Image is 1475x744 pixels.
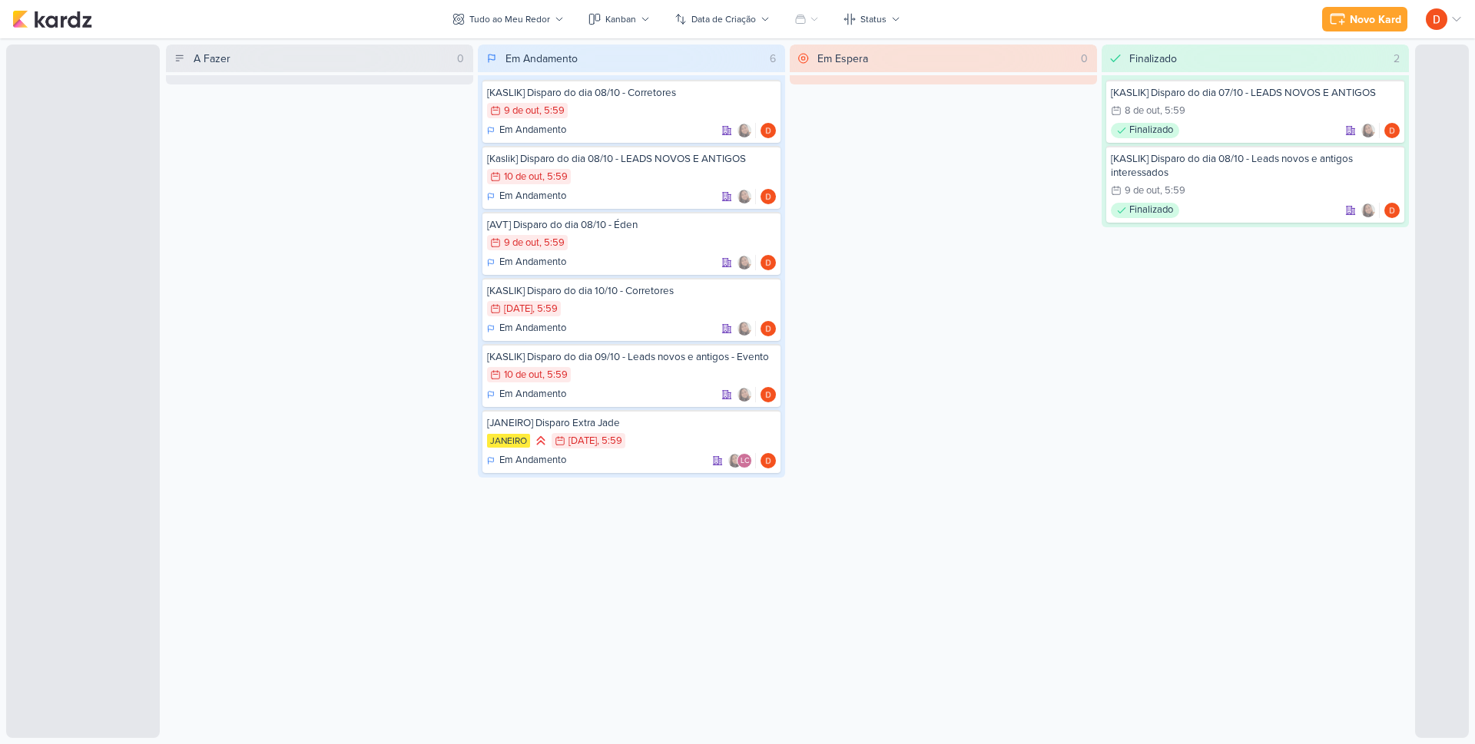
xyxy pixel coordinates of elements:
[532,304,558,314] div: , 5:59
[539,238,565,248] div: , 5:59
[499,255,566,270] p: Em Andamento
[487,453,566,468] div: Em Andamento
[1111,203,1179,218] div: Finalizado
[741,458,749,465] p: LC
[451,51,470,67] div: 0
[1322,7,1407,31] button: Novo Kard
[504,238,539,248] div: 9 de out
[1384,203,1400,218] img: Diego Lima | TAGAWA
[764,51,782,67] div: 6
[487,434,530,448] div: JANEIRO
[761,387,776,402] img: Diego Lima | TAGAWA
[1075,51,1094,67] div: 0
[761,255,776,270] div: Responsável: Diego Lima | TAGAWA
[761,123,776,138] div: Responsável: Diego Lima | TAGAWA
[1384,203,1400,218] div: Responsável: Diego Lima | TAGAWA
[761,123,776,138] img: Diego Lima | TAGAWA
[728,453,756,468] div: Colaboradores: Sharlene Khoury, Laís Costa
[1350,12,1401,28] div: Novo Kard
[737,255,752,270] img: Sharlene Khoury
[761,453,776,468] div: Responsável: Diego Lima | TAGAWA
[737,123,752,138] img: Sharlene Khoury
[597,436,622,446] div: , 5:59
[499,189,566,204] p: Em Andamento
[542,172,568,182] div: , 5:59
[1384,123,1400,138] img: Diego Lima | TAGAWA
[761,453,776,468] img: Diego Lima | TAGAWA
[1111,86,1400,100] div: [KASLIK] Disparo do dia 07/10 - LEADS NOVOS E ANTIGOS
[1387,51,1406,67] div: 2
[505,51,578,67] div: Em Andamento
[761,189,776,204] div: Responsável: Diego Lima | TAGAWA
[737,123,756,138] div: Colaboradores: Sharlene Khoury
[568,436,597,446] div: [DATE]
[487,321,566,336] div: Em Andamento
[533,433,549,448] div: Prioridade Alta
[737,255,756,270] div: Colaboradores: Sharlene Khoury
[1426,8,1447,30] img: Diego Lima | TAGAWA
[1125,106,1160,116] div: 8 de out
[487,152,776,166] div: [Kaslik] Disparo do dia 08/10 - LEADS NOVOS E ANTIGOS
[487,387,566,402] div: Em Andamento
[737,321,756,336] div: Colaboradores: Sharlene Khoury
[761,321,776,336] div: Responsável: Diego Lima | TAGAWA
[1129,51,1177,67] div: Finalizado
[487,255,566,270] div: Em Andamento
[1384,123,1400,138] div: Responsável: Diego Lima | TAGAWA
[737,189,752,204] img: Sharlene Khoury
[499,387,566,402] p: Em Andamento
[1361,203,1380,218] div: Colaboradores: Sharlene Khoury
[761,255,776,270] img: Diego Lima | TAGAWA
[737,189,756,204] div: Colaboradores: Sharlene Khoury
[542,370,568,380] div: , 5:59
[504,304,532,314] div: [DATE]
[1125,186,1160,196] div: 9 de out
[761,189,776,204] img: Diego Lima | TAGAWA
[1361,203,1376,218] img: Sharlene Khoury
[194,51,230,67] div: A Fazer
[487,189,566,204] div: Em Andamento
[1129,123,1173,138] p: Finalizado
[539,106,565,116] div: , 5:59
[504,106,539,116] div: 9 de out
[487,123,566,138] div: Em Andamento
[1111,123,1179,138] div: Finalizado
[499,453,566,468] p: Em Andamento
[499,123,566,138] p: Em Andamento
[1361,123,1380,138] div: Colaboradores: Sharlene Khoury
[1361,123,1376,138] img: Sharlene Khoury
[1160,186,1185,196] div: , 5:59
[504,370,542,380] div: 10 de out
[761,387,776,402] div: Responsável: Diego Lima | TAGAWA
[1111,152,1400,180] div: [KASLIK] Disparo do dia 08/10 - Leads novos e antigos interessados
[737,387,756,402] div: Colaboradores: Sharlene Khoury
[487,218,776,232] div: [AVT] Disparo do dia 08/10 - Éden
[1129,203,1173,218] p: Finalizado
[487,284,776,298] div: [KASLIK] Disparo do dia 10/10 - Corretores
[761,321,776,336] img: Diego Lima | TAGAWA
[728,453,743,468] img: Sharlene Khoury
[487,350,776,364] div: [KASLIK] Disparo do dia 09/10 - Leads novos e antigos - Evento
[1160,106,1185,116] div: , 5:59
[12,10,92,28] img: kardz.app
[499,321,566,336] p: Em Andamento
[817,51,868,67] div: Em Espera
[487,86,776,100] div: [KASLIK] Disparo do dia 08/10 - Corretores
[737,321,752,336] img: Sharlene Khoury
[737,453,752,468] div: Laís Costa
[504,172,542,182] div: 10 de out
[487,416,776,430] div: [JANEIRO] Disparo Extra Jade
[737,387,752,402] img: Sharlene Khoury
